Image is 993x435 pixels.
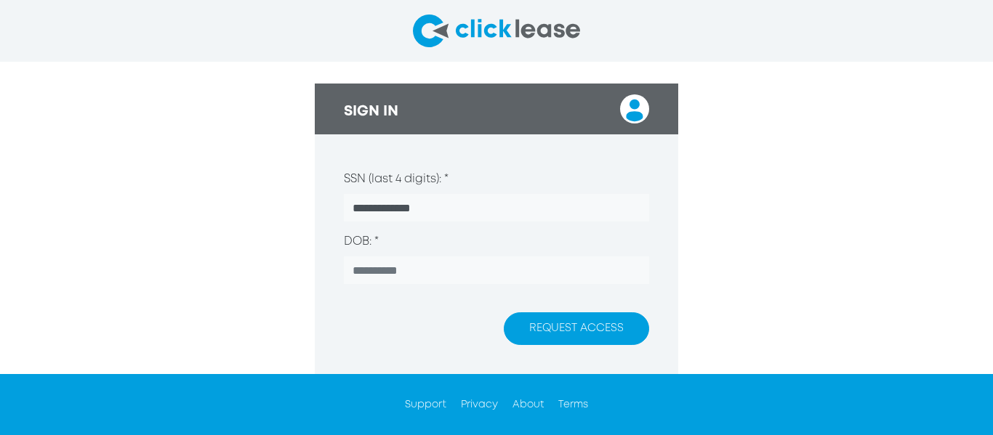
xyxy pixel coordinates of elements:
a: Support [405,400,446,409]
img: clicklease logo [413,15,580,47]
img: login user [620,94,649,123]
a: Terms [558,400,588,409]
button: REQUEST ACCESS [504,312,649,345]
label: SSN (last 4 digits): * [344,171,449,188]
a: Privacy [461,400,498,409]
h3: SIGN IN [344,103,398,121]
label: DOB: * [344,233,379,251]
a: About [512,400,544,409]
